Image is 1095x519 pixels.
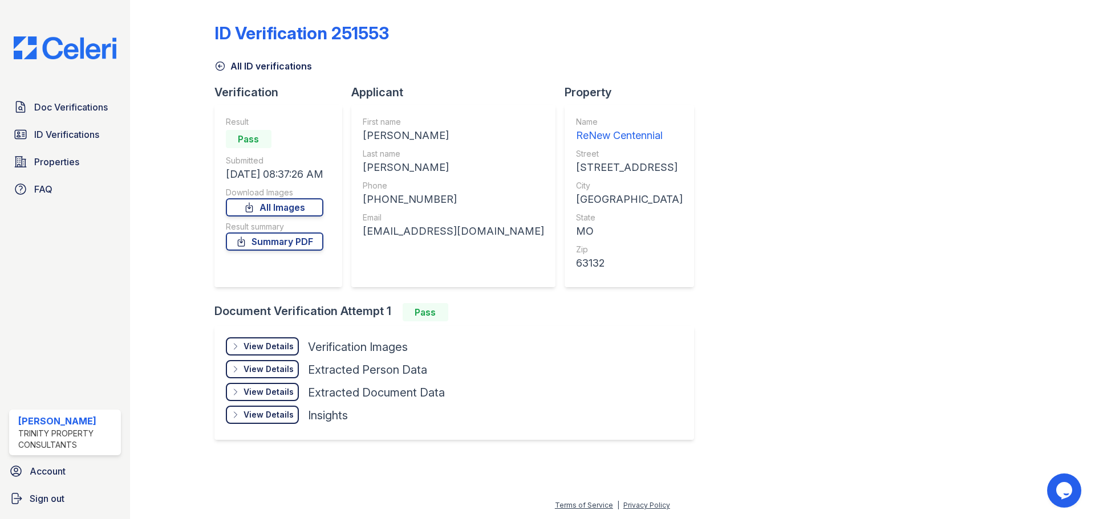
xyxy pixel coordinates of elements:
div: | [617,501,619,509]
div: [PERSON_NAME] [363,160,544,175]
div: View Details [244,363,294,375]
div: Verification Images [308,339,408,355]
div: Pass [226,130,271,148]
div: Submitted [226,155,323,166]
div: [PERSON_NAME] [18,414,116,428]
a: Account [5,460,125,483]
div: First name [363,116,544,128]
a: Doc Verifications [9,96,121,118]
div: ReNew Centennial [576,128,683,144]
div: Result summary [226,221,323,232]
div: Verification [214,84,351,100]
div: City [576,180,683,191]
div: Trinity Property Consultants [18,428,116,451]
a: Privacy Policy [623,501,670,509]
div: Applicant [351,84,565,100]
div: Result [226,116,323,128]
a: Name ReNew Centennial [576,116,683,144]
div: Extracted Person Data [308,362,427,378]
div: State [576,212,683,223]
div: Property [565,84,703,100]
div: Last name [363,148,544,160]
span: FAQ [34,182,52,196]
div: Document Verification Attempt 1 [214,303,703,321]
div: [GEOGRAPHIC_DATA] [576,191,683,207]
span: ID Verifications [34,128,99,141]
a: ID Verifications [9,123,121,146]
div: View Details [244,409,294,420]
a: All ID verifications [214,59,312,73]
div: MO [576,223,683,239]
div: ID Verification 251553 [214,23,389,43]
iframe: chat widget [1047,473,1084,508]
div: Insights [308,407,348,423]
div: Extracted Document Data [308,385,445,401]
img: CE_Logo_Blue-a8612792a0a2168367f1c8372b55b34899dd931a85d93a1a3d3e32e68fde9ad4.png [5,36,125,59]
div: [PERSON_NAME] [363,128,544,144]
div: Email [363,212,544,223]
div: [DATE] 08:37:26 AM [226,166,323,182]
span: Properties [34,155,79,169]
div: 63132 [576,255,683,271]
a: Properties [9,150,121,173]
div: Pass [403,303,448,321]
div: View Details [244,341,294,352]
a: FAQ [9,178,121,201]
div: Zip [576,244,683,255]
div: Phone [363,180,544,191]
div: [EMAIL_ADDRESS][DOMAIN_NAME] [363,223,544,239]
div: Name [576,116,683,128]
span: Sign out [30,492,64,505]
span: Account [30,464,66,478]
div: Street [576,148,683,160]
div: View Details [244,386,294,398]
a: Terms of Service [555,501,613,509]
div: [PHONE_NUMBER] [363,191,544,207]
div: Download Images [226,187,323,198]
a: Summary PDF [226,232,323,251]
span: Doc Verifications [34,100,108,114]
div: [STREET_ADDRESS] [576,160,683,175]
a: Sign out [5,487,125,510]
a: All Images [226,198,323,216]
